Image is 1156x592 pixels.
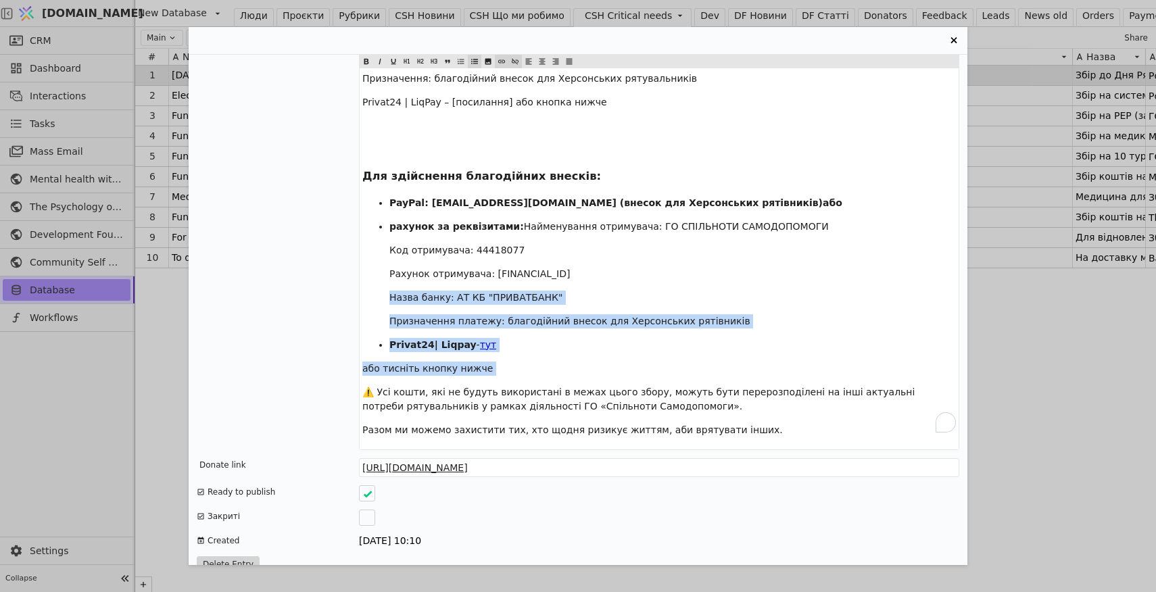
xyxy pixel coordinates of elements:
span: Код отримувача: 44418077 [389,245,525,255]
span: Для здійснення благодійних внесків: [362,170,601,182]
span: ⚠️ Усі кошти, які не будуть використані в межах цього збору, можуть бути перерозподілені на інші ... [362,387,918,412]
span: Разом ми можемо захистити тих, хто щодня ризикує життям, аби врятувати інших. [362,424,783,435]
span: Призначення платежу: благодійний внесок для Херсонських рятівників [389,316,750,326]
div: [DATE] 10:10 [359,534,421,548]
span: Найменування отримувача: ГО СПІЛЬНОТИ САМОДОПОМОГИ [524,221,829,232]
button: Delete Entry [197,556,260,572]
div: Ready to publish [208,485,275,499]
span: тут [480,339,497,350]
span: рахунок за реквізитами: [389,221,524,232]
span: PayPal: [EMAIL_ADDRESS][DOMAIN_NAME] (внесок для Херсонських рятівників)або [389,197,842,208]
div: Created [208,534,240,547]
span: Призначення: благодійний внесок для Херсонських рятувальників [362,73,697,84]
div: Donate link [199,458,246,472]
span: Рахунок отримувача: [FINANCIAL_ID] [389,268,570,279]
span: Privat24| Liqpay [389,339,477,350]
span: - [477,339,480,350]
span: або тисніть кнопку нижче [362,363,493,374]
span: Privat24 | LiqPay – [посилання] або кнопка нижче [362,97,607,107]
div: Закриті [208,510,240,523]
div: Entry Card [189,27,967,565]
span: Назва банку: АТ КБ "ПРИВАТБАНК" [389,292,562,303]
